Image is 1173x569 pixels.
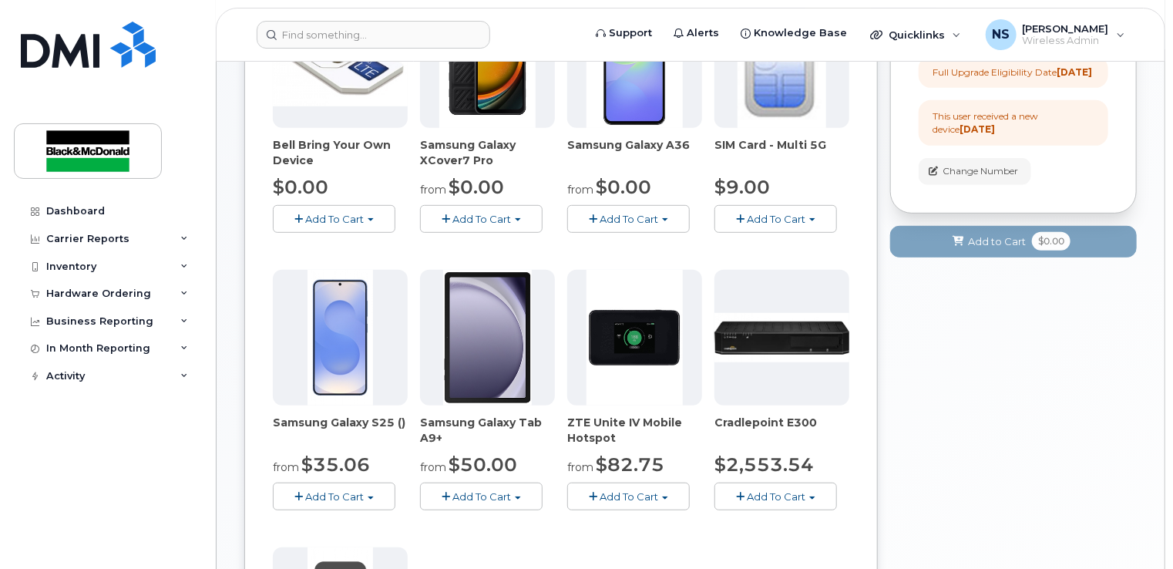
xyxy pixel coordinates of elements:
span: $9.00 [714,176,770,198]
span: Add To Cart [452,213,511,225]
a: Support [585,18,663,49]
img: phone23884.JPG [443,270,532,406]
div: Samsung Galaxy S25 () [273,415,408,446]
span: $0.00 [1032,232,1070,251]
span: $0.00 [596,176,651,198]
div: Samsung Galaxy Tab A9+ [420,415,555,446]
span: Add to Cart [968,234,1026,249]
div: This user received a new device [933,109,1094,136]
small: from [420,183,446,197]
div: Samsung Galaxy XCover7 Pro [420,137,555,168]
div: ZTE Unite IV Mobile Hotspot [567,415,702,446]
span: $0.00 [273,176,328,198]
div: Cradlepoint E300 [714,415,849,446]
span: Add To Cart [305,213,364,225]
a: Alerts [663,18,730,49]
button: Add To Cart [273,483,395,510]
button: Add To Cart [714,483,837,510]
span: Add To Cart [305,490,364,503]
span: $50.00 [449,453,517,476]
div: SIM Card - Multi 5G [714,137,849,168]
div: Samsung Galaxy A36 [567,137,702,168]
button: Add To Cart [714,205,837,232]
span: Add To Cart [600,213,658,225]
small: from [567,183,593,197]
small: from [273,460,299,474]
span: Add To Cart [747,213,805,225]
span: [PERSON_NAME] [1023,22,1109,35]
button: Add To Cart [567,483,690,510]
span: $35.06 [301,453,370,476]
span: Add To Cart [452,490,511,503]
span: Wireless Admin [1023,35,1109,47]
button: Add to Cart $0.00 [890,226,1137,258]
strong: [DATE] [960,123,995,135]
img: phone23268.JPG [586,270,684,406]
img: phone23817.JPG [308,270,374,406]
strong: [DATE] [1057,66,1092,78]
img: phone23700.JPG [714,313,849,362]
span: $82.75 [596,453,664,476]
span: Knowledge Base [754,25,847,41]
div: Nikki Sarabacha [975,19,1136,50]
div: Bell Bring Your Own Device [273,137,408,168]
div: Quicklinks [859,19,972,50]
button: Change Number [919,158,1031,185]
span: $0.00 [449,176,504,198]
span: Support [609,25,652,41]
span: Quicklinks [889,29,945,41]
span: Add To Cart [600,490,658,503]
span: NS [992,25,1010,44]
button: Add To Cart [420,483,543,510]
button: Add To Cart [420,205,543,232]
small: from [567,460,593,474]
input: Find something... [257,21,490,49]
span: Alerts [687,25,719,41]
div: Full Upgrade Eligibility Date [933,66,1092,79]
button: Add To Cart [567,205,690,232]
span: Add To Cart [747,490,805,503]
button: Add To Cart [273,205,395,232]
small: from [420,460,446,474]
span: Change Number [943,164,1018,178]
span: $2,553.54 [714,453,814,476]
a: Knowledge Base [730,18,858,49]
